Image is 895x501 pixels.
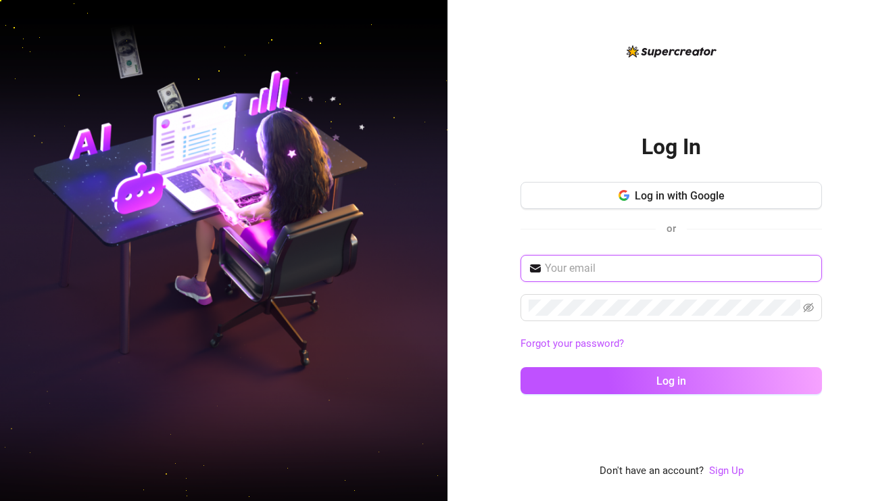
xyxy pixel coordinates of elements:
[521,336,822,352] a: Forgot your password?
[803,302,814,313] span: eye-invisible
[667,222,676,235] span: or
[709,464,744,477] a: Sign Up
[642,133,701,161] h2: Log In
[521,367,822,394] button: Log in
[709,463,744,479] a: Sign Up
[627,45,717,57] img: logo-BBDzfeDw.svg
[521,337,624,350] a: Forgot your password?
[656,375,686,387] span: Log in
[545,260,814,277] input: Your email
[635,189,725,202] span: Log in with Google
[600,463,704,479] span: Don't have an account?
[521,182,822,209] button: Log in with Google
